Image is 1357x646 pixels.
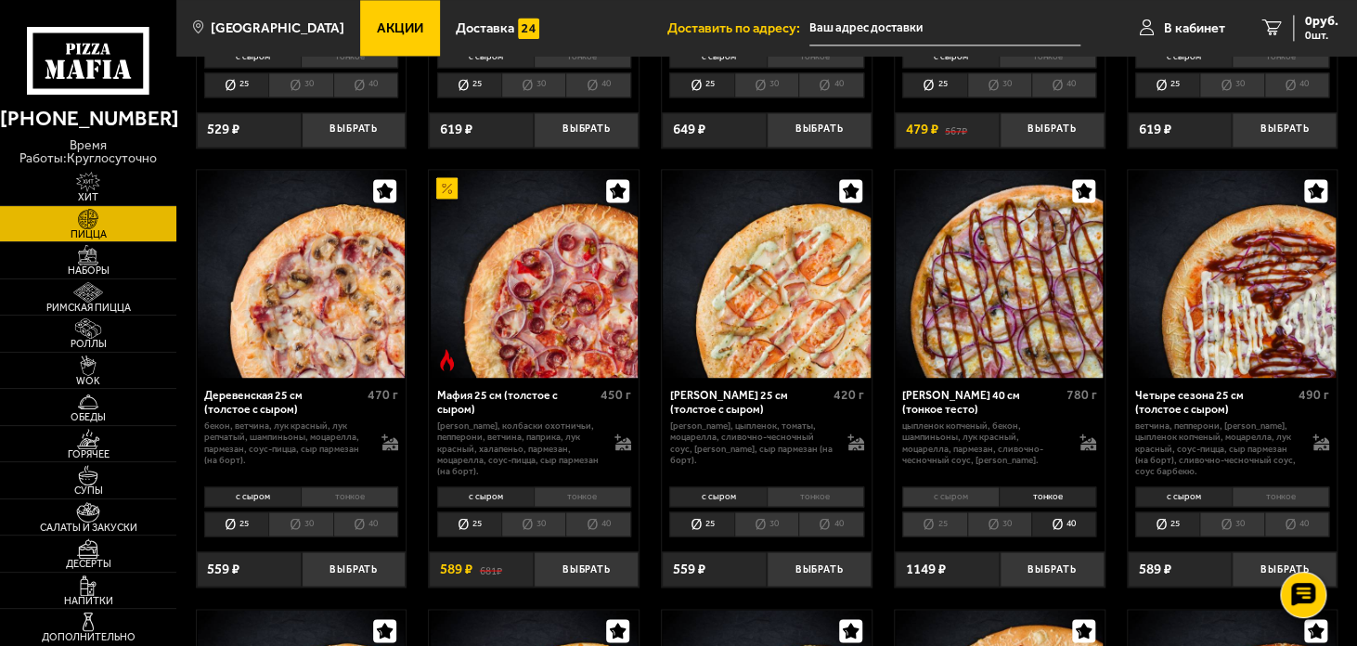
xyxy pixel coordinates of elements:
[204,72,268,97] li: 25
[1232,47,1329,68] li: тонкое
[895,170,1105,377] a: Чикен Барбекю 40 см (тонкое тесто)
[211,21,344,35] span: [GEOGRAPHIC_DATA]
[1299,386,1329,402] span: 490 г
[301,486,398,507] li: тонкое
[207,123,239,136] span: 529 ₽
[1138,562,1170,575] span: 589 ₽
[1305,15,1338,28] span: 0 руб.
[204,486,301,507] li: с сыром
[333,72,398,97] li: 40
[673,562,705,575] span: 559 ₽
[669,72,733,97] li: 25
[902,72,966,97] li: 25
[204,47,301,68] li: с сыром
[534,47,631,68] li: тонкое
[436,177,458,199] img: Акционный
[1199,511,1263,536] li: 30
[1000,112,1105,147] button: Выбрать
[669,420,833,465] p: [PERSON_NAME], цыпленок, томаты, моцарелла, сливочно-чесночный соус, [PERSON_NAME], сыр пармезан ...
[669,388,828,415] div: [PERSON_NAME] 25 см (толстое с сыром)
[436,349,458,370] img: Острое блюдо
[565,511,630,536] li: 40
[1135,47,1232,68] li: с сыром
[302,551,407,586] button: Выбрать
[518,18,539,39] img: 15daf4d41897b9f0e9f617042186c801.svg
[896,170,1103,377] img: Чикен Барбекю 40 см (тонкое тесто)
[268,72,332,97] li: 30
[204,388,363,415] div: Деревенская 25 см (толстое с сыром)
[480,562,502,575] s: 681 ₽
[1164,21,1225,35] span: В кабинет
[798,72,863,97] li: 40
[1264,511,1329,536] li: 40
[1066,386,1096,402] span: 780 г
[437,486,534,507] li: с сыром
[456,21,514,35] span: Доставка
[437,511,501,536] li: 25
[663,170,870,377] img: Чикен Ранч 25 см (толстое с сыром)
[301,47,398,68] li: тонкое
[268,511,332,536] li: 30
[1232,486,1329,507] li: тонкое
[302,112,407,147] button: Выбрать
[1135,72,1199,97] li: 25
[1199,72,1263,97] li: 30
[601,386,631,402] span: 450 г
[905,562,945,575] span: 1149 ₽
[1128,170,1338,377] a: Четыре сезона 25 см (толстое с сыром)
[662,170,872,377] a: Чикен Ранч 25 см (толстое с сыром)
[834,386,864,402] span: 420 г
[669,511,733,536] li: 25
[1135,511,1199,536] li: 25
[437,388,596,415] div: Мафия 25 см (толстое с сыром)
[534,551,639,586] button: Выбрать
[767,551,872,586] button: Выбрать
[204,511,268,536] li: 25
[501,72,565,97] li: 30
[377,21,423,35] span: Акции
[667,21,809,35] span: Доставить по адресу:
[798,511,863,536] li: 40
[437,420,601,476] p: [PERSON_NAME], колбаски охотничьи, пепперони, ветчина, паприка, лук красный, халапеньо, пармезан,...
[1135,388,1294,415] div: Четыре сезона 25 см (толстое с сыром)
[669,47,766,68] li: с сыром
[368,386,398,402] span: 470 г
[1031,72,1096,97] li: 40
[902,388,1061,415] div: [PERSON_NAME] 40 см (тонкое тесто)
[967,72,1031,97] li: 30
[809,11,1080,45] input: Ваш адрес доставки
[1135,420,1299,476] p: ветчина, пепперони, [PERSON_NAME], цыпленок копченый, моцарелла, лук красный, соус-пицца, сыр пар...
[501,511,565,536] li: 30
[333,511,398,536] li: 40
[440,562,472,575] span: 589 ₽
[197,170,407,377] a: Деревенская 25 см (толстое с сыром)
[204,420,368,465] p: бекон, ветчина, лук красный, лук репчатый, шампиньоны, моцарелла, пармезан, соус-пицца, сыр парме...
[767,47,864,68] li: тонкое
[437,72,501,97] li: 25
[673,123,705,136] span: 649 ₽
[1129,170,1336,377] img: Четыре сезона 25 см (толстое с сыром)
[734,72,798,97] li: 30
[767,112,872,147] button: Выбрать
[734,511,798,536] li: 30
[429,170,639,377] a: АкционныйОстрое блюдоМафия 25 см (толстое с сыром)
[902,420,1066,465] p: цыпленок копченый, бекон, шампиньоны, лук красный, моцарелла, пармезан, сливочно-чесночный соус, ...
[534,112,639,147] button: Выбрать
[1031,511,1096,536] li: 40
[967,511,1031,536] li: 30
[1264,72,1329,97] li: 40
[902,486,999,507] li: с сыром
[1232,112,1337,147] button: Выбрать
[207,562,239,575] span: 559 ₽
[999,47,1096,68] li: тонкое
[669,486,766,507] li: с сыром
[1138,123,1170,136] span: 619 ₽
[534,486,631,507] li: тонкое
[565,72,630,97] li: 40
[431,170,638,377] img: Мафия 25 см (толстое с сыром)
[1135,486,1232,507] li: с сыром
[437,47,534,68] li: с сыром
[1305,30,1338,41] span: 0 шт.
[902,47,999,68] li: с сыром
[1000,551,1105,586] button: Выбрать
